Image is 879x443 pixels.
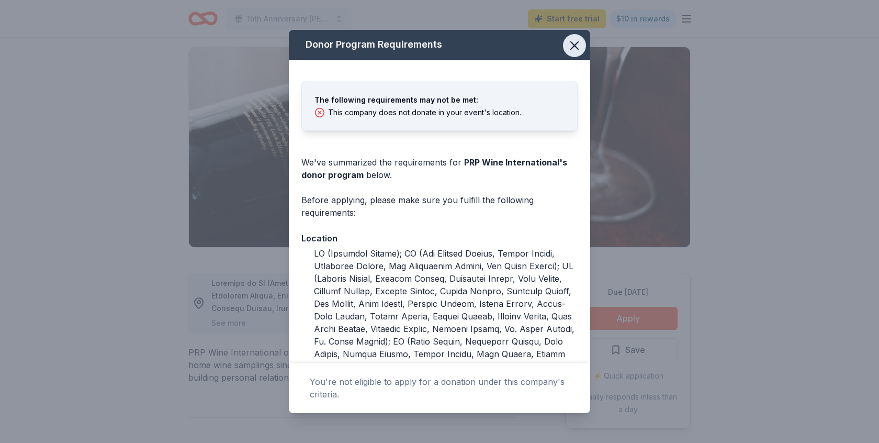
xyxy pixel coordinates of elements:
[301,231,578,245] div: Location
[310,375,569,401] div: You're not eligible to apply for a donation under this company's criteria.
[328,108,521,117] div: This company does not donate in your event's location.
[314,94,565,106] div: The following requirements may not be met:
[289,30,590,60] div: Donor Program Requirements
[301,156,578,181] div: We've summarized the requirements for below.
[301,194,578,219] div: Before applying, please make sure you fulfill the following requirements:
